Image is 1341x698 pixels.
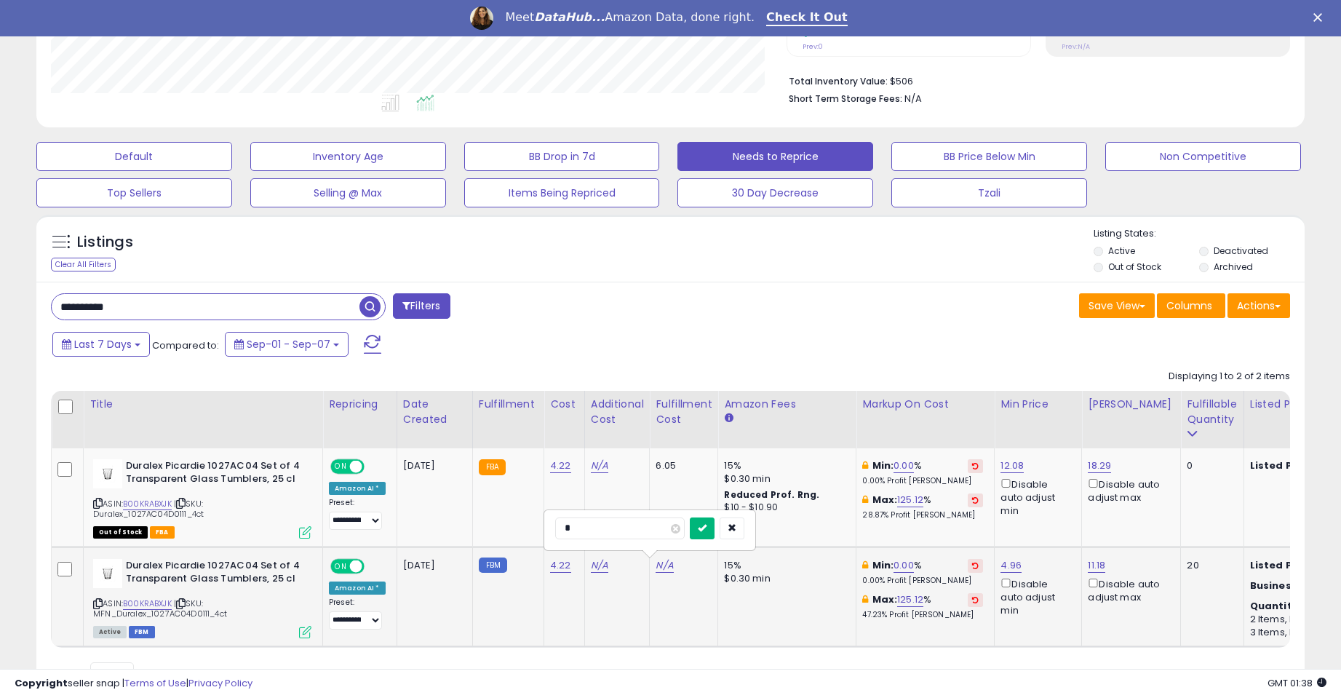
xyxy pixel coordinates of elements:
div: Preset: [329,598,386,630]
div: Fulfillment [479,397,538,412]
div: Disable auto adjust max [1088,476,1169,504]
button: Columns [1157,293,1225,318]
a: 125.12 [897,493,923,507]
i: DataHub... [534,10,605,24]
div: 6.05 [656,459,707,472]
a: 4.22 [550,558,571,573]
button: 30 Day Decrease [677,178,873,207]
b: Max: [872,592,898,606]
div: $0.30 min [724,572,845,585]
span: All listings that are currently out of stock and unavailable for purchase on Amazon [93,526,148,539]
p: 47.23% Profit [PERSON_NAME] [862,610,983,620]
div: [PERSON_NAME] [1088,397,1174,412]
button: Items Being Repriced [464,178,660,207]
div: Meet Amazon Data, done right. [505,10,755,25]
div: ASIN: [93,559,311,637]
span: OFF [362,560,386,572]
b: Duralex Picardie 1027AC04 Set of 4 Transparent Glass Tumblers, 25 cl [126,459,303,490]
img: Profile image for Georgie [470,7,493,30]
div: Fulfillment Cost [656,397,712,427]
b: Listed Price: [1250,459,1316,472]
div: % [862,593,983,620]
div: Additional Cost [591,397,644,427]
div: Min Price [1000,397,1075,412]
a: 11.18 [1088,558,1105,573]
button: Tzali [891,178,1087,207]
th: The percentage added to the cost of goods (COGS) that forms the calculator for Min & Max prices. [856,391,995,448]
span: 2025-09-15 01:38 GMT [1268,676,1326,690]
div: Fulfillable Quantity [1187,397,1237,427]
a: 4.96 [1000,558,1022,573]
button: Actions [1227,293,1290,318]
strong: Copyright [15,676,68,690]
div: Preset: [329,498,386,531]
span: OFF [362,460,386,472]
div: Disable auto adjust min [1000,576,1070,618]
span: FBM [129,626,155,638]
img: 21jEjTw81ZL._SL40_.jpg [93,459,122,488]
label: Deactivated [1214,245,1268,257]
a: B00KRABXJK [123,498,172,510]
p: 0.00% Profit [PERSON_NAME] [862,576,983,586]
a: 0.00 [894,558,914,573]
small: FBA [479,459,506,475]
a: 12.08 [1000,459,1024,473]
b: Max: [872,493,898,507]
button: Selling @ Max [250,178,446,207]
b: Short Term Storage Fees: [789,92,902,105]
a: B00KRABXJK [123,598,172,610]
span: ON [332,460,350,472]
a: 0.00 [894,459,914,473]
div: Amazon Fees [724,397,850,412]
a: N/A [591,558,608,573]
p: 28.87% Profit [PERSON_NAME] [862,510,983,520]
b: Business Price: [1250,579,1330,592]
div: % [862,493,983,520]
img: 21jEjTw81ZL._SL40_.jpg [93,559,122,588]
span: | SKU: MFN_Duralex_1027AC04D0111_4ct [93,598,227,619]
div: Date Created [403,397,466,427]
small: Prev: N/A [1062,42,1090,51]
div: Amazon AI * [329,582,386,595]
a: N/A [591,459,608,473]
span: Show: entries [62,667,167,681]
span: ON [332,560,350,572]
span: | SKU: Duralex_1027AC04D0111_4ct [93,498,204,520]
button: Sep-01 - Sep-07 [225,332,349,357]
a: Terms of Use [124,676,186,690]
label: Out of Stock [1108,261,1161,273]
div: Amazon AI * [329,482,386,495]
button: Inventory Age [250,142,446,171]
small: Prev: 0 [803,42,823,51]
a: Check It Out [766,10,848,26]
span: Compared to: [152,338,219,352]
div: $10 - $10.90 [724,501,845,514]
div: Clear All Filters [51,258,116,271]
button: Filters [393,293,450,319]
button: Save View [1079,293,1155,318]
a: N/A [656,558,673,573]
div: Repricing [329,397,391,412]
div: [DATE] [403,459,461,472]
div: Cost [550,397,578,412]
div: ASIN: [93,459,311,537]
div: Displaying 1 to 2 of 2 items [1169,370,1290,384]
b: Min: [872,558,894,572]
span: All listings currently available for purchase on Amazon [93,626,127,638]
p: Listing States: [1094,227,1305,241]
div: 20 [1187,559,1232,572]
button: BB Drop in 7d [464,142,660,171]
button: Needs to Reprice [677,142,873,171]
div: % [862,559,983,586]
span: Last 7 Days [74,337,132,352]
div: [DATE] [403,559,461,572]
span: N/A [904,92,922,106]
div: $0.30 min [724,472,845,485]
button: Last 7 Days [52,332,150,357]
small: FBM [479,558,507,573]
div: % [862,459,983,486]
b: Reduced Prof. Rng. [724,488,819,501]
span: FBA [150,526,175,539]
div: Close [1313,13,1328,22]
b: Min: [872,459,894,472]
